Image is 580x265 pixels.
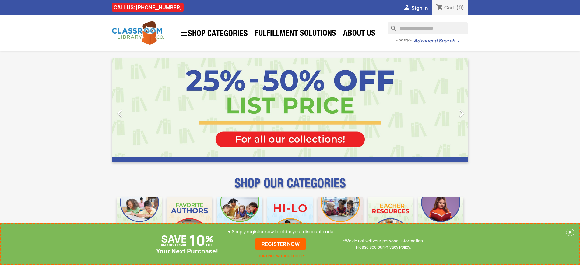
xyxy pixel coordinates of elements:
span: - or try - [396,37,414,43]
a: Fulfillment Solutions [252,28,339,40]
i:  [403,5,410,12]
img: CLC_Teacher_Resources_Mobile.jpg [368,197,413,243]
img: Classroom Library Company [112,21,164,45]
a:  Sign in [403,5,428,11]
i:  [454,106,469,121]
a: Previous [112,58,166,162]
span: Sign in [411,5,428,11]
i: search [388,22,395,30]
i:  [112,106,128,121]
ul: Carousel container [112,58,468,162]
span: → [455,38,460,44]
i:  [181,30,188,37]
img: CLC_Favorite_Authors_Mobile.jpg [167,197,212,243]
a: Next [415,58,468,162]
a: About Us [340,28,378,40]
a: [PHONE_NUMBER] [135,4,182,11]
img: CLC_Dyslexia_Mobile.jpg [418,197,463,243]
a: SHOP CATEGORIES [178,27,251,41]
span: Cart [444,4,455,11]
img: CLC_Phonics_And_Decodables_Mobile.jpg [217,197,262,243]
div: CALL US: [112,3,184,12]
img: CLC_HiLo_Mobile.jpg [267,197,313,243]
input: Search [388,22,468,34]
img: CLC_Fiction_Nonfiction_Mobile.jpg [318,197,363,243]
a: Advanced Search→ [414,38,460,44]
span: (0) [456,4,464,11]
p: SHOP OUR CATEGORIES [112,182,468,193]
img: CLC_Bulk_Mobile.jpg [117,197,162,243]
i: shopping_cart [436,4,443,12]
